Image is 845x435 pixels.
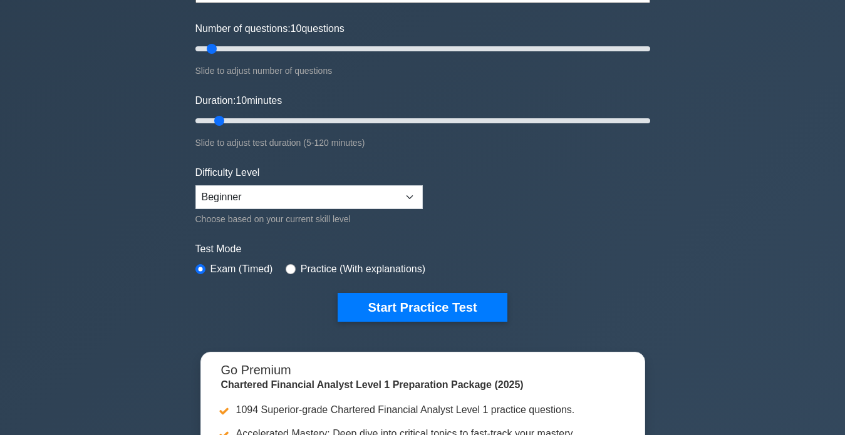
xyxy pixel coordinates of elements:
label: Practice (With explanations) [301,262,425,277]
div: Slide to adjust number of questions [195,63,650,78]
label: Test Mode [195,242,650,257]
label: Number of questions: questions [195,21,345,36]
label: Exam (Timed) [210,262,273,277]
button: Start Practice Test [338,293,507,322]
div: Choose based on your current skill level [195,212,423,227]
label: Difficulty Level [195,165,260,180]
div: Slide to adjust test duration (5-120 minutes) [195,135,650,150]
span: 10 [236,95,247,106]
label: Duration: minutes [195,93,283,108]
span: 10 [291,23,302,34]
